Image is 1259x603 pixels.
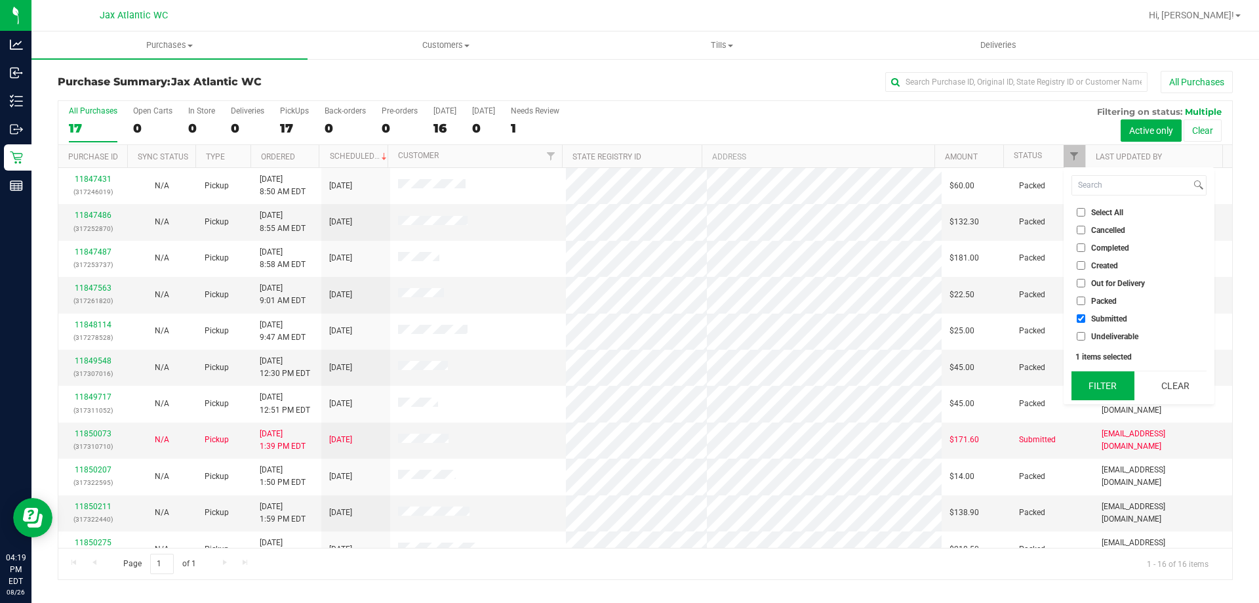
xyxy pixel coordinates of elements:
span: Page of 1 [112,554,207,574]
div: 1 items selected [1075,352,1203,362]
input: Created [1077,261,1085,270]
a: Purchase ID [68,152,118,161]
div: 0 [325,121,366,136]
span: [DATE] [329,252,352,264]
span: $14.00 [949,470,974,483]
a: 11847431 [75,175,111,184]
span: [DATE] [329,543,352,556]
span: Not Applicable [155,363,169,372]
a: 11850275 [75,538,111,547]
a: 11850073 [75,429,111,438]
span: Pickup [205,470,229,483]
p: (317322595) [66,476,119,489]
span: Packed [1019,470,1045,483]
span: [DATE] 9:01 AM EDT [260,282,306,307]
span: Packed [1019,362,1045,374]
span: [EMAIL_ADDRESS][DOMAIN_NAME] [1102,537,1224,562]
a: Sync Status [138,152,188,161]
div: 0 [382,121,418,136]
span: [EMAIL_ADDRESS][DOMAIN_NAME] [1102,501,1224,526]
a: 11847563 [75,283,111,293]
a: Purchases [31,31,308,59]
span: [DATE] [329,289,352,301]
span: 1 - 16 of 16 items [1136,554,1219,573]
span: [DATE] [329,325,352,337]
span: [DATE] [329,470,352,483]
span: Submitted [1091,315,1127,323]
div: Deliveries [231,106,264,115]
p: 04:19 PM EDT [6,552,26,587]
div: 16 [433,121,456,136]
span: [DATE] 8:58 AM EDT [260,246,306,271]
a: Type [206,152,225,161]
span: Packed [1019,216,1045,228]
span: [DATE] [329,216,352,228]
button: N/A [155,507,169,519]
a: Last Updated By [1096,152,1162,161]
span: Pickup [205,398,229,410]
span: $60.00 [949,180,974,192]
span: Not Applicable [155,253,169,262]
input: Search [1072,176,1191,195]
span: [DATE] 12:51 PM EDT [260,391,310,416]
div: [DATE] [433,106,456,115]
span: Packed [1019,398,1045,410]
span: [DATE] 9:47 AM EDT [260,319,306,344]
input: Completed [1077,243,1085,252]
p: (317307016) [66,367,119,380]
p: (317252870) [66,222,119,235]
span: Pickup [205,507,229,519]
span: $22.50 [949,289,974,301]
span: Packed [1019,180,1045,192]
inline-svg: Analytics [10,38,23,51]
span: Select All [1091,209,1123,217]
span: $171.60 [949,434,979,446]
span: $138.90 [949,507,979,519]
inline-svg: Inventory [10,94,23,108]
div: [DATE] [472,106,495,115]
div: Needs Review [511,106,559,115]
button: Clear [1184,119,1222,142]
span: [DATE] [329,180,352,192]
div: PickUps [280,106,309,115]
span: Purchases [31,39,308,51]
div: All Purchases [69,106,117,115]
span: Filtering on status: [1097,106,1182,117]
span: [DATE] [329,507,352,519]
span: $132.30 [949,216,979,228]
span: Submitted [1019,434,1056,446]
span: Pickup [205,180,229,192]
div: 0 [188,121,215,136]
div: 17 [280,121,309,136]
p: (317253737) [66,259,119,271]
div: 17 [69,121,117,136]
inline-svg: Inbound [10,66,23,79]
a: 11847486 [75,211,111,220]
span: [DATE] 2:06 PM EDT [260,537,306,562]
div: 0 [133,121,172,136]
span: [DATE] [329,362,352,374]
input: Submitted [1077,314,1085,323]
span: Out for Delivery [1091,280,1145,287]
span: Deliveries [963,39,1034,51]
span: Undeliverable [1091,333,1138,341]
iframe: Resource center [13,498,52,537]
span: Not Applicable [155,290,169,299]
button: N/A [155,362,169,374]
span: Pickup [205,216,229,228]
a: Scheduled [330,152,390,161]
span: Not Applicable [155,472,169,481]
span: Not Applicable [155,508,169,517]
div: Pre-orders [382,106,418,115]
span: Not Applicable [155,399,169,408]
span: Created [1091,262,1118,270]
span: Customers [308,39,583,51]
p: (317310710) [66,440,119,453]
a: Customer [398,151,439,160]
button: Clear [1144,371,1207,400]
input: Cancelled [1077,226,1085,234]
div: Open Carts [133,106,172,115]
span: Packed [1019,507,1045,519]
div: 0 [231,121,264,136]
span: [DATE] [329,398,352,410]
